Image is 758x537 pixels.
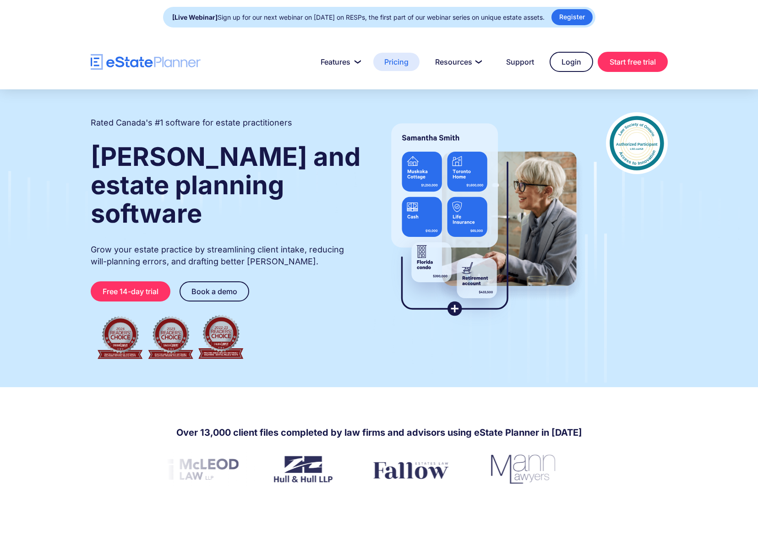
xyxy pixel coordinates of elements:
a: home [91,54,201,70]
a: Start free trial [598,52,668,72]
img: estate planner showing wills to their clients, using eState Planner, a leading estate planning so... [380,112,588,328]
h2: Rated Canada's #1 software for estate practitioners [91,117,292,129]
a: Features [310,53,369,71]
a: Free 14-day trial [91,281,170,301]
a: Support [495,53,545,71]
div: Sign up for our next webinar on [DATE] on RESPs, the first part of our webinar series on unique e... [172,11,545,24]
strong: [Live Webinar] [172,13,218,21]
p: Grow your estate practice by streamlining client intake, reducing will-planning errors, and draft... [91,244,362,268]
a: Login [550,52,593,72]
strong: [PERSON_NAME] and estate planning software [91,141,360,229]
a: Resources [424,53,491,71]
a: Register [551,9,593,25]
h4: Over 13,000 client files completed by law firms and advisors using eState Planner in [DATE] [176,426,582,439]
a: Book a demo [180,281,249,301]
a: Pricing [373,53,420,71]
